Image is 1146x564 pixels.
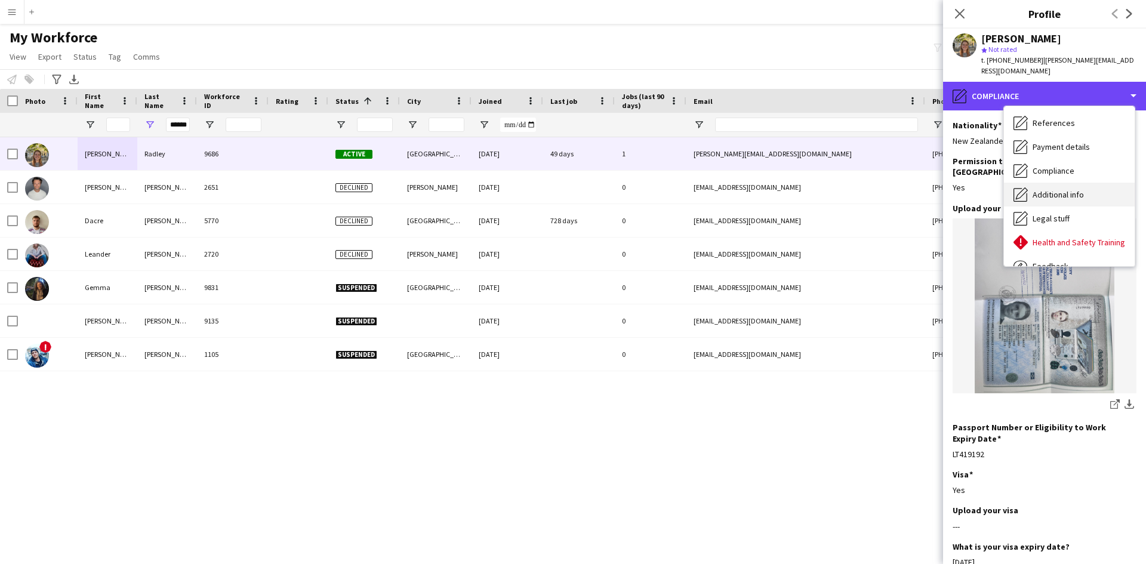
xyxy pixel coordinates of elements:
button: Open Filter Menu [204,119,215,130]
span: Suspended [335,350,377,359]
div: Compliance [943,82,1146,110]
h3: Visa [953,469,973,480]
span: Additional info [1033,189,1084,200]
div: 9686 [197,137,269,170]
div: Yes [953,182,1136,193]
div: [PERSON_NAME] [78,304,137,337]
span: References [1033,118,1075,128]
div: 0 [615,271,686,304]
div: [PHONE_NUMBER] [925,271,1078,304]
span: Last Name [144,92,175,110]
div: [EMAIL_ADDRESS][DOMAIN_NAME] [686,271,925,304]
button: Open Filter Menu [85,119,95,130]
div: Additional info [1004,183,1135,207]
button: Open Filter Menu [335,119,346,130]
span: View [10,51,26,62]
div: [PERSON_NAME] [137,238,197,270]
div: [DATE] [472,304,543,337]
input: City Filter Input [429,118,464,132]
a: Export [33,49,66,64]
div: [DATE] [472,204,543,237]
span: t. [PHONE_NUMBER] [981,56,1043,64]
h3: Upload your passport [953,203,1044,214]
div: [GEOGRAPHIC_DATA] [400,338,472,371]
div: 9135 [197,304,269,337]
div: Radley [137,137,197,170]
div: References [1004,111,1135,135]
div: Feedback [1004,254,1135,278]
span: Jobs (last 90 days) [622,92,665,110]
a: Tag [104,49,126,64]
div: Legal stuff [1004,207,1135,230]
button: Open Filter Menu [407,119,418,130]
button: Open Filter Menu [479,119,489,130]
input: Email Filter Input [715,118,918,132]
app-action-btn: Export XLSX [67,72,81,87]
div: [PHONE_NUMBER] [925,171,1078,204]
div: [PHONE_NUMBER] [925,204,1078,237]
input: Last Name Filter Input [166,118,190,132]
div: [PERSON_NAME] [137,171,197,204]
span: Phone [932,97,953,106]
span: Email [694,97,713,106]
img: Leander Bradley [25,244,49,267]
div: [PERSON_NAME] [400,238,472,270]
span: | [PERSON_NAME][EMAIL_ADDRESS][DOMAIN_NAME] [981,56,1134,75]
div: [PERSON_NAME][EMAIL_ADDRESS][DOMAIN_NAME] [686,137,925,170]
div: [DATE] [472,137,543,170]
div: [EMAIL_ADDRESS][DOMAIN_NAME] [686,304,925,337]
div: [EMAIL_ADDRESS][DOMAIN_NAME] [686,338,925,371]
div: --- [953,521,1136,532]
div: [GEOGRAPHIC_DATA] [400,204,472,237]
div: [PHONE_NUMBER] [925,338,1078,371]
span: Declined [335,217,372,226]
div: [PERSON_NAME] [78,137,137,170]
span: Not rated [988,45,1017,54]
div: [PERSON_NAME] [137,304,197,337]
h3: Profile [943,6,1146,21]
span: Health and Safety Training [1033,237,1125,248]
div: [PHONE_NUMBER] [925,304,1078,337]
app-action-btn: Advanced filters [50,72,64,87]
div: 1 [615,137,686,170]
button: Open Filter Menu [694,119,704,130]
img: Gemma Bradley-Fortune [25,277,49,301]
div: [GEOGRAPHIC_DATA] [400,137,472,170]
div: [DATE] [472,171,543,204]
span: My Workforce [10,29,97,47]
span: Payment details [1033,141,1090,152]
div: Health and Safety Training [1004,230,1135,254]
div: [PHONE_NUMBER] [925,137,1078,170]
div: [PERSON_NAME] [78,171,137,204]
div: 1105 [197,338,269,371]
span: First Name [85,92,116,110]
span: Compliance [1033,165,1074,176]
div: [PHONE_NUMBER] [925,238,1078,270]
a: View [5,49,31,64]
div: 2651 [197,171,269,204]
img: Dacre Bradley [25,210,49,234]
a: Comms [128,49,165,64]
span: City [407,97,421,106]
div: [DATE] [472,338,543,371]
h3: Upload your visa [953,505,1018,516]
div: Compliance [1004,159,1135,183]
span: Declined [335,250,372,259]
div: [DATE] [472,238,543,270]
button: Open Filter Menu [144,119,155,130]
h3: What is your visa expiry date? [953,541,1070,552]
span: Active [335,150,372,159]
input: Status Filter Input [357,118,393,132]
div: New Zealander [953,135,1136,146]
span: Suspended [335,317,377,326]
div: Gemma [78,271,137,304]
div: [PERSON_NAME] [981,33,1061,44]
div: 9831 [197,271,269,304]
div: [PERSON_NAME] [137,271,197,304]
input: First Name Filter Input [106,118,130,132]
img: Amelia Radley [25,143,49,167]
input: Workforce ID Filter Input [226,118,261,132]
div: 0 [615,238,686,270]
div: Leander [78,238,137,270]
span: Photo [25,97,45,106]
